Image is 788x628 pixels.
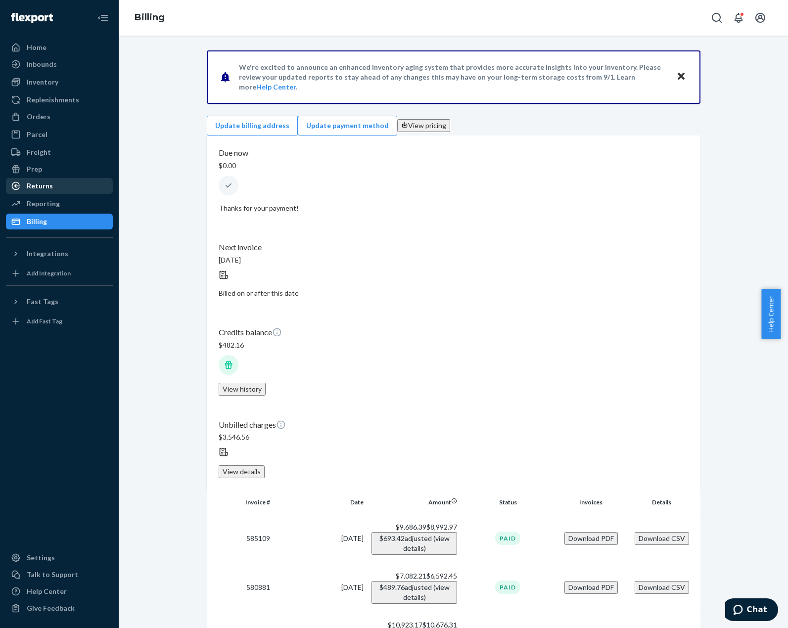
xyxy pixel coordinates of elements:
[6,74,113,90] a: Inventory
[729,8,748,28] button: Open notifications
[219,327,689,338] p: Credits balance
[761,289,781,339] button: Help Center
[6,144,113,160] a: Freight
[635,532,689,545] button: Download CSV
[27,553,55,563] div: Settings
[6,214,113,229] a: Billing
[371,532,457,555] button: $693.42adjusted (view details)
[219,419,689,431] p: Unbilled charges
[256,83,296,91] a: Help Center
[219,341,244,349] span: $482.16
[6,550,113,566] a: Settings
[27,43,46,52] div: Home
[6,109,113,125] a: Orders
[635,581,689,594] button: Download CSV
[6,600,113,616] button: Give Feedback
[495,581,520,594] div: Paid
[6,40,113,55] a: Home
[219,383,266,396] button: View history
[371,581,457,604] button: $489.76adjusted (view details)
[135,12,165,23] a: Billing
[27,95,79,105] div: Replenishments
[27,297,58,307] div: Fast Tags
[675,70,688,84] button: Close
[6,178,113,194] a: Returns
[627,490,700,514] th: Details
[27,164,42,174] div: Prep
[461,490,555,514] th: Status
[219,147,689,159] p: Due now
[27,269,71,277] div: Add Integration
[6,583,113,599] a: Help Center
[564,532,618,545] button: Download PDF
[379,534,450,552] span: $693.42 adjusted (view details)
[6,161,113,177] a: Prep
[368,490,461,514] th: Amount
[219,242,689,253] p: Next invoice
[555,490,627,514] th: Invoices
[219,203,689,213] p: Thanks for your payment!
[239,62,667,92] p: We're excited to announce an enhanced inventory aging system that provides more accurate insights...
[27,317,62,325] div: Add Fast Tag
[750,8,770,28] button: Open account menu
[707,8,727,28] button: Open Search Box
[27,586,67,596] div: Help Center
[127,3,173,32] ol: breadcrumbs
[6,92,113,108] a: Replenishments
[27,181,53,191] div: Returns
[6,246,113,262] button: Integrations
[93,8,113,28] button: Close Navigation
[274,490,368,514] th: Date
[725,598,778,623] iframe: Opens a widget where you can chat to one of our agents
[298,116,397,135] button: Update payment method
[6,196,113,212] a: Reporting
[6,266,113,281] a: Add Integration
[219,465,265,478] button: View details
[207,563,275,612] td: 580881
[495,532,520,545] div: Paid
[27,217,47,226] div: Billing
[27,77,58,87] div: Inventory
[219,255,689,265] p: [DATE]
[27,59,57,69] div: Inbounds
[27,130,47,139] div: Parcel
[207,490,275,514] th: Invoice #
[397,119,450,132] button: View pricing
[27,147,51,157] div: Freight
[27,199,60,209] div: Reporting
[6,314,113,329] a: Add Fast Tag
[207,116,298,135] button: Update billing address
[368,514,461,563] td: $8,992.97
[6,127,113,142] a: Parcel
[379,583,450,601] span: $489.76 adjusted (view details)
[6,56,113,72] a: Inbounds
[11,13,53,23] img: Flexport logo
[368,563,461,612] td: $6,592.45
[27,570,78,580] div: Talk to Support
[396,523,426,531] span: $9,686.39
[564,581,618,594] button: Download PDF
[27,603,75,613] div: Give Feedback
[27,249,68,259] div: Integrations
[274,514,368,563] td: [DATE]
[207,514,275,563] td: 585109
[6,567,113,583] button: Talk to Support
[219,161,689,171] p: $0.00
[6,294,113,310] button: Fast Tags
[396,572,426,580] span: $7,082.21
[219,288,689,298] p: Billed on or after this date
[219,432,689,442] p: $3,546.56
[274,563,368,612] td: [DATE]
[27,112,50,122] div: Orders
